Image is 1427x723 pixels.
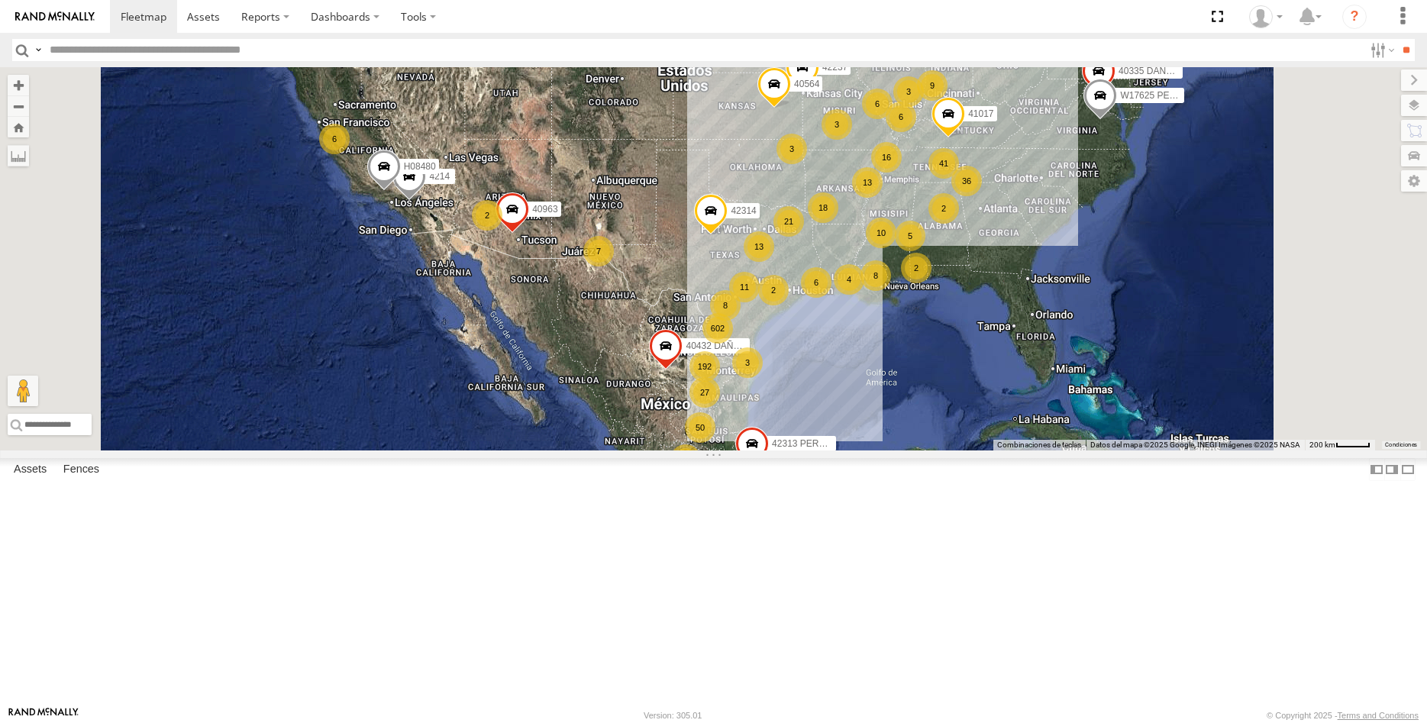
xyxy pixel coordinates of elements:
span: 200 km [1309,441,1335,449]
div: 9 [917,70,948,101]
label: Measure [8,145,29,166]
span: 41017 [968,109,993,120]
div: 5 [895,221,925,251]
i: ? [1342,5,1367,29]
label: Dock Summary Table to the Left [1369,458,1384,480]
div: 6 [319,124,350,154]
div: 21 [773,206,804,237]
label: Hide Summary Table [1400,458,1416,480]
div: 8 [860,260,891,291]
label: Dock Summary Table to the Right [1384,458,1400,480]
div: 18 [808,192,838,223]
span: 4214 [429,171,450,182]
label: Search Filter Options [1364,39,1397,61]
div: © Copyright 2025 - [1267,711,1419,720]
label: Map Settings [1401,170,1427,192]
span: 42237 [822,63,847,73]
div: Version: 305.01 [644,711,702,720]
a: Terms and Conditions [1338,711,1419,720]
button: Zoom Home [8,117,29,137]
div: 2 [472,200,502,231]
div: 2 [928,193,959,224]
span: 40963 [532,204,557,215]
div: 3 [776,134,807,164]
div: 11 [729,272,760,302]
div: 7 [583,236,614,266]
div: 602 [702,313,733,344]
a: Condiciones [1385,442,1417,448]
span: 42314 [731,206,756,217]
div: 36 [951,166,982,196]
div: 50 [685,412,715,443]
span: 40335 DAÑADO [1119,66,1186,76]
label: Assets [6,459,54,480]
span: W17625 PERDIDO [1120,90,1199,101]
div: 6 [886,102,916,132]
span: H08480 [403,161,435,172]
div: 13 [852,167,883,198]
div: 3 [822,109,852,140]
div: 8 [710,290,741,321]
div: 2 [758,275,789,305]
div: 13 [744,231,774,262]
button: Zoom out [8,95,29,117]
div: 2 [901,253,931,283]
span: 42313 PERDIDO [772,438,841,449]
div: 6 [801,267,831,298]
div: 3 [732,347,763,378]
span: 40432 DAÑADO [686,341,753,352]
button: Arrastra el hombrecito naranja al mapa para abrir Street View [8,376,38,406]
div: 4 [834,264,864,295]
label: Fences [56,459,107,480]
div: 192 [689,351,720,382]
a: Visit our Website [8,708,79,723]
div: 3 [893,76,924,107]
div: 10 [866,218,896,248]
div: 41 [928,148,959,179]
img: rand-logo.svg [15,11,95,22]
button: Combinaciones de teclas [997,440,1081,450]
div: 27 [689,377,720,408]
button: Zoom in [8,75,29,95]
span: Datos del mapa ©2025 Google, INEGI Imágenes ©2025 NASA [1090,441,1300,449]
label: Search Query [32,39,44,61]
div: 6 [862,89,893,119]
span: 40564 [794,79,819,89]
div: Juan Lopez [1244,5,1288,28]
button: Escala del mapa: 200 km por 42 píxeles [1305,440,1375,450]
div: 181 [670,444,701,475]
div: 16 [871,142,902,173]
